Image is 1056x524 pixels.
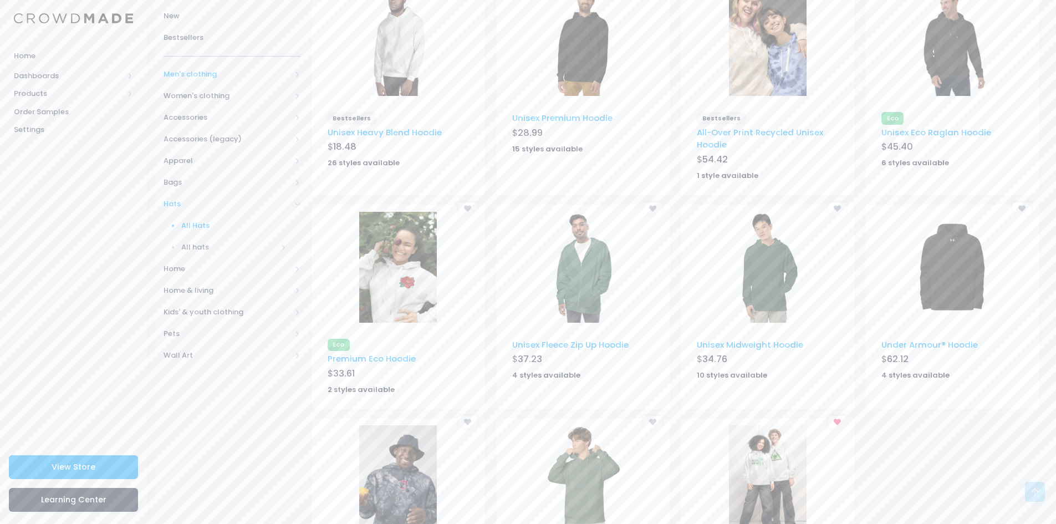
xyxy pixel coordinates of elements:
a: New [164,6,300,27]
a: All Hats [149,215,300,237]
strong: 15 styles available [512,144,583,154]
a: Premium Eco Hoodie [328,353,416,364]
span: Kids' & youth clothing [164,307,291,318]
a: Learning Center [9,488,138,512]
strong: 10 styles available [697,370,767,380]
span: Bestsellers [328,112,376,124]
div: $ [881,353,1023,368]
span: View Store [52,461,95,472]
span: 18.48 [333,140,356,153]
span: Eco [881,112,904,124]
span: Apparel [164,155,291,166]
a: All-Over Print Recycled Unisex Hoodie [697,126,823,150]
div: $ [881,140,1023,156]
span: Bestsellers [697,112,746,124]
a: Unisex Eco Raglan Hoodie [881,126,991,138]
span: Accessories [164,112,291,123]
a: Bestsellers [164,27,300,49]
a: Unisex Midweight Hoodie [697,339,803,350]
div: $ [328,367,469,383]
span: 54.42 [702,153,728,166]
span: All hats [181,242,278,253]
span: 33.61 [333,367,355,380]
a: Unisex Heavy Blend Hoodie [328,126,442,138]
a: Unisex Fleece Zip Up Hoodie [512,339,629,350]
div: $ [512,353,654,368]
span: Bestsellers [164,32,300,43]
span: Home [14,50,133,62]
span: Home [164,263,291,274]
div: $ [697,153,838,169]
span: Home & living [164,285,291,296]
span: Settings [14,124,133,135]
img: Logo [14,13,133,24]
a: View Store [9,455,138,479]
span: 45.40 [887,140,913,153]
div: $ [328,140,469,156]
strong: 26 styles available [328,157,400,168]
span: Pets [164,328,291,339]
span: New [164,11,300,22]
span: Hats [164,199,291,210]
span: Products [14,88,124,99]
div: $ [512,126,654,142]
a: Unisex Premium Hoodie [512,112,613,124]
span: Men's clothing [164,69,291,80]
span: Dashboards [14,70,124,82]
div: $ [697,353,838,368]
span: Order Samples [14,106,133,118]
span: Learning Center [41,494,106,505]
span: Wall Art [164,350,291,361]
span: Eco [328,339,350,351]
span: 34.76 [702,353,727,365]
span: Accessories (legacy) [164,134,291,145]
strong: 4 styles available [881,370,950,380]
span: Bags [164,177,291,188]
strong: 2 styles available [328,384,395,395]
span: Women's clothing [164,90,291,101]
strong: 6 styles available [881,157,949,168]
span: 62.12 [887,353,909,365]
strong: 4 styles available [512,370,580,380]
span: 28.99 [518,126,543,139]
span: 37.23 [518,353,542,365]
strong: 1 style available [697,170,758,181]
a: Under Armour® Hoodie [881,339,978,350]
span: All Hats [181,220,287,231]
